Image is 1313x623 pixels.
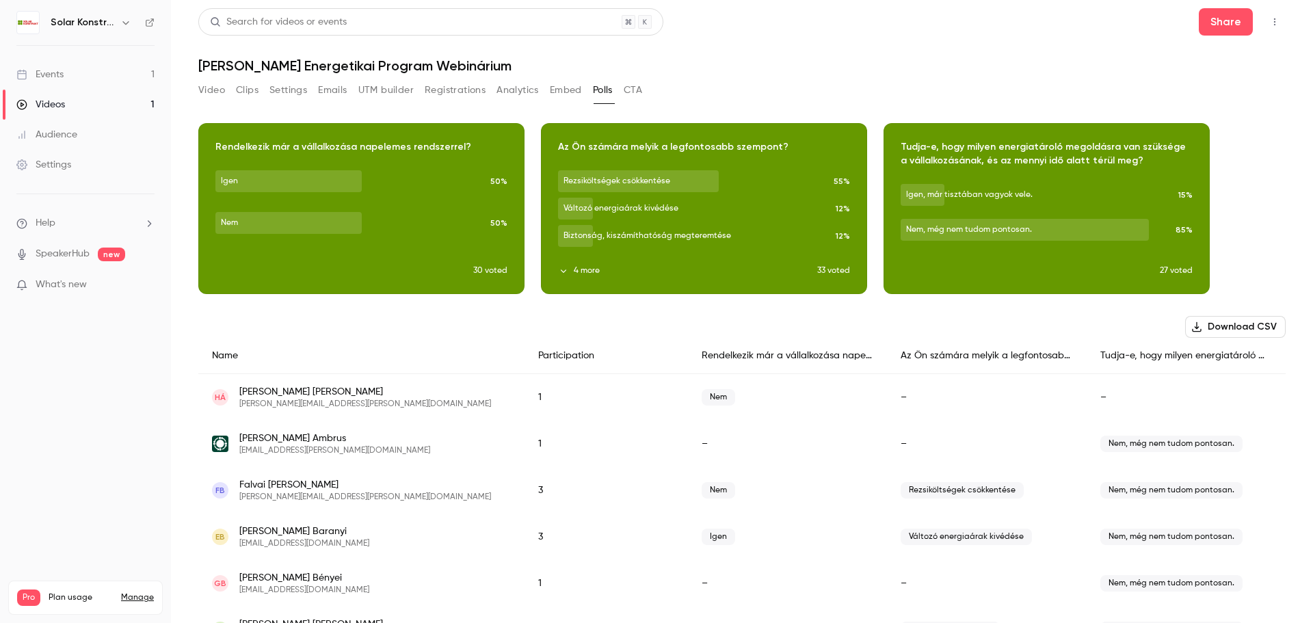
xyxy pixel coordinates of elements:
[1185,316,1286,338] button: Download CSV
[239,432,430,445] span: [PERSON_NAME] Ambrus
[1087,338,1286,374] div: Tudja-e, hogy milyen energiatároló megoldásra van szüksége a vállalkozásának, és az mennyi idő al...
[239,571,369,585] span: [PERSON_NAME] Bényei
[901,529,1032,545] span: Változó energiaárak kivédése
[239,538,369,549] span: [EMAIL_ADDRESS][DOMAIN_NAME]
[36,247,90,261] a: SpeakerHub
[624,79,642,101] button: CTA
[525,560,688,607] div: 1
[198,57,1286,74] h1: [PERSON_NAME] Energetikai Program Webinárium
[215,391,226,403] span: HÁ
[1100,436,1243,452] span: Nem, még nem tudom pontosan.
[214,577,226,589] span: GB
[198,338,525,374] div: Name
[121,592,154,603] a: Manage
[239,399,491,410] span: [PERSON_NAME][EMAIL_ADDRESS][PERSON_NAME][DOMAIN_NAME]
[239,478,491,492] span: Falvai [PERSON_NAME]
[239,385,491,399] span: [PERSON_NAME] [PERSON_NAME]
[215,484,225,496] span: FB
[1100,529,1243,545] span: Nem, még nem tudom pontosan.
[558,265,817,277] button: 4 more
[16,68,64,81] div: Events
[887,421,1087,467] div: –
[49,592,113,603] span: Plan usage
[901,482,1024,499] span: Rezsiköltségek csökkentése
[525,374,688,421] div: 1
[318,79,347,101] button: Emails
[198,560,1286,607] div: diostanya@t-email.hu
[688,421,888,467] div: –
[198,514,1286,560] div: baranyiernoviktor@gmail.com
[210,15,347,29] div: Search for videos or events
[212,436,228,452] img: mentokft.hu
[239,445,430,456] span: [EMAIL_ADDRESS][PERSON_NAME][DOMAIN_NAME]
[17,589,40,606] span: Pro
[1087,374,1286,421] div: –
[215,531,225,543] span: EB
[198,374,1286,421] div: hullar.adam.ovb@gmail.com
[36,216,55,230] span: Help
[239,492,491,503] span: [PERSON_NAME][EMAIL_ADDRESS][PERSON_NAME][DOMAIN_NAME]
[198,421,1286,467] div: ambrus.henrietta@mentokft.hu
[550,79,582,101] button: Embed
[17,12,39,34] img: Solar Konstrukt Kft.
[16,158,71,172] div: Settings
[51,16,115,29] h6: Solar Konstrukt Kft.
[702,389,735,406] span: Nem
[702,482,735,499] span: Nem
[1100,482,1243,499] span: Nem, még nem tudom pontosan.
[593,79,613,101] button: Polls
[36,278,87,292] span: What's new
[1100,575,1243,592] span: Nem, még nem tudom pontosan.
[1264,11,1286,33] button: Top Bar Actions
[425,79,486,101] button: Registrations
[98,248,125,261] span: new
[525,421,688,467] div: 1
[496,79,539,101] button: Analytics
[887,338,1087,374] div: Az Ön számára melyik a legfontosabb szempont?
[236,79,258,101] button: Clips
[887,560,1087,607] div: –
[525,338,688,374] div: Participation
[525,514,688,560] div: 3
[16,216,155,230] li: help-dropdown-opener
[269,79,307,101] button: Settings
[16,98,65,111] div: Videos
[887,374,1087,421] div: –
[239,525,369,538] span: [PERSON_NAME] Baranyi
[702,529,735,545] span: Igen
[688,560,888,607] div: –
[239,585,369,596] span: [EMAIL_ADDRESS][DOMAIN_NAME]
[1199,8,1253,36] button: Share
[525,467,688,514] div: 3
[688,338,888,374] div: Rendelkezik már a vállalkozása napelemes rendszerrel?
[16,128,77,142] div: Audience
[198,79,225,101] button: Video
[358,79,414,101] button: UTM builder
[198,467,1286,514] div: balint.falvai@langenergetika.hu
